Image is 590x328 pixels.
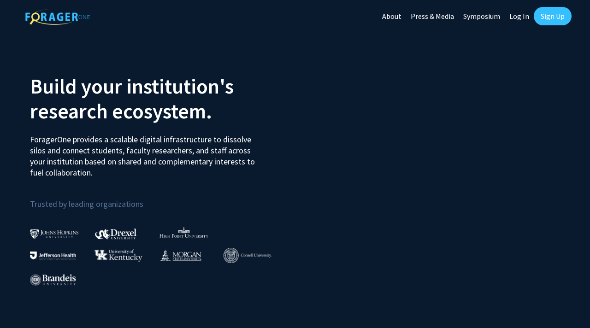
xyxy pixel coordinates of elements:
img: Cornell University [224,248,271,263]
img: High Point University [159,227,208,238]
img: Brandeis University [30,274,76,286]
h2: Build your institution's research ecosystem. [30,74,288,123]
img: Thomas Jefferson University [30,252,76,260]
p: ForagerOne provides a scalable digital infrastructure to dissolve silos and connect students, fac... [30,127,257,178]
a: Sign Up [534,7,572,25]
p: Trusted by leading organizations [30,186,288,211]
img: Morgan State University [159,249,201,261]
iframe: Chat [551,287,583,321]
img: University of Kentucky [94,249,142,262]
img: Johns Hopkins University [30,229,79,239]
img: Drexel University [95,228,136,239]
img: ForagerOne Logo [25,9,90,25]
